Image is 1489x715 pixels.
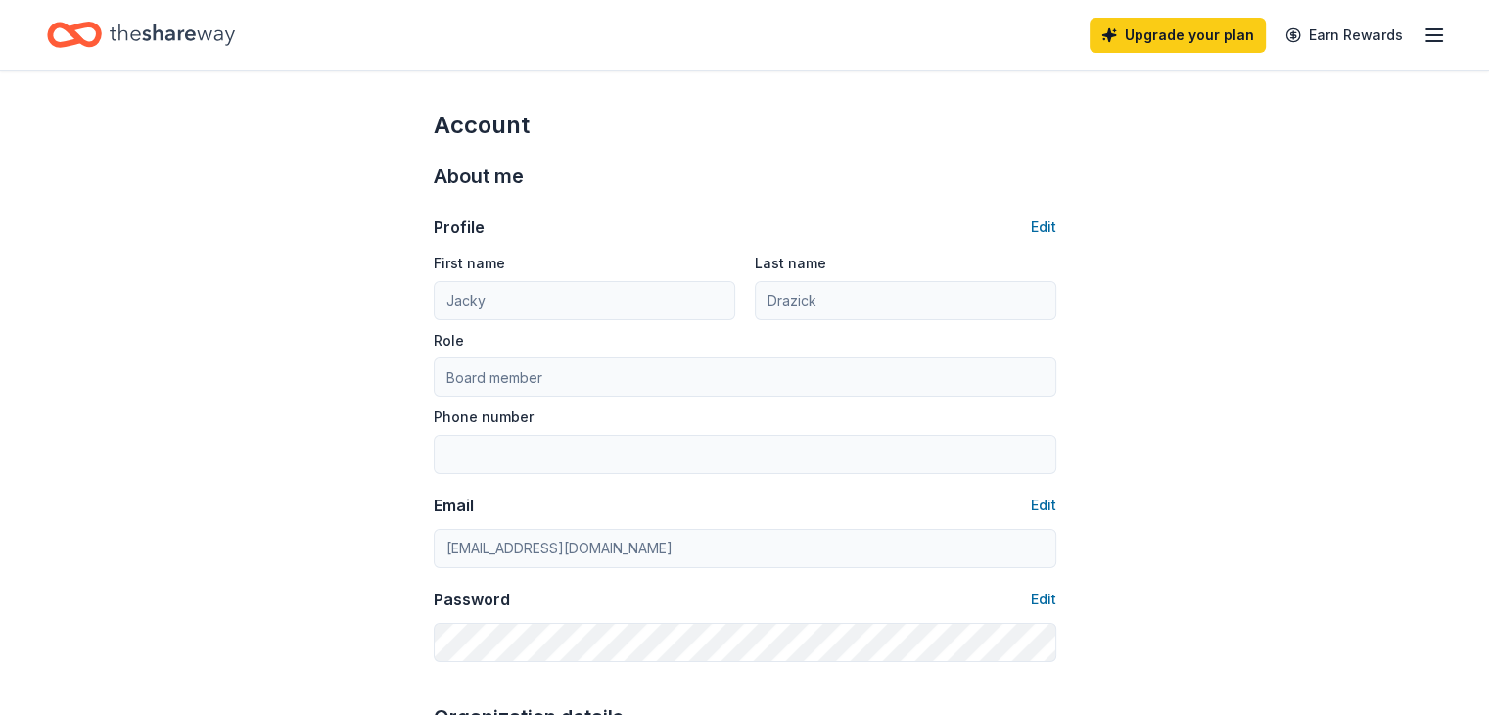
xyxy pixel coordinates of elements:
[755,254,826,273] label: Last name
[1031,215,1056,239] button: Edit
[434,161,1056,192] div: About me
[434,331,464,351] label: Role
[1031,494,1056,517] button: Edit
[1274,18,1415,53] a: Earn Rewards
[47,12,235,58] a: Home
[434,215,485,239] div: Profile
[434,110,1056,141] div: Account
[434,494,474,517] div: Email
[434,254,505,273] label: First name
[1031,588,1056,611] button: Edit
[1090,18,1266,53] a: Upgrade your plan
[434,407,534,427] label: Phone number
[434,588,510,611] div: Password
